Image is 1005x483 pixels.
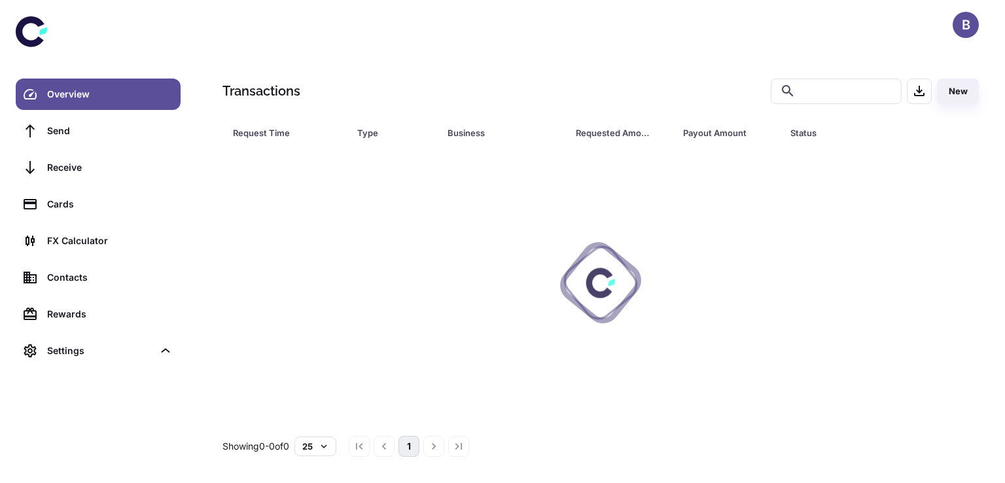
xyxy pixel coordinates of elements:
[16,262,181,293] a: Contacts
[16,335,181,367] div: Settings
[16,152,181,183] a: Receive
[16,115,181,147] a: Send
[953,12,979,38] button: B
[16,188,181,220] a: Cards
[683,124,775,142] span: Payout Amount
[16,79,181,110] a: Overview
[233,124,342,142] span: Request Time
[790,124,908,142] div: Status
[398,436,419,457] button: page 1
[357,124,415,142] div: Type
[16,298,181,330] a: Rewards
[47,197,173,211] div: Cards
[47,124,173,138] div: Send
[683,124,758,142] div: Payout Amount
[47,87,173,101] div: Overview
[937,79,979,104] button: New
[576,124,667,142] span: Requested Amount
[47,270,173,285] div: Contacts
[347,436,471,457] nav: pagination navigation
[47,344,153,358] div: Settings
[16,225,181,257] a: FX Calculator
[222,81,300,101] h1: Transactions
[576,124,650,142] div: Requested Amount
[357,124,432,142] span: Type
[233,124,325,142] div: Request Time
[47,234,173,248] div: FX Calculator
[790,124,925,142] span: Status
[47,160,173,175] div: Receive
[222,439,289,454] p: Showing 0-0 of 0
[47,307,173,321] div: Rewards
[294,437,336,456] button: 25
